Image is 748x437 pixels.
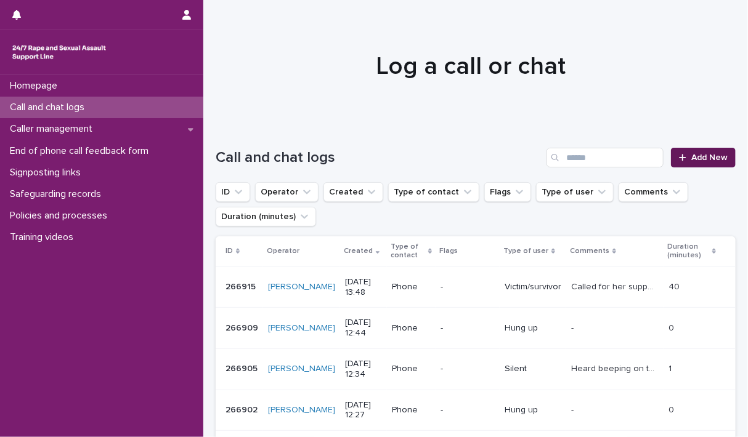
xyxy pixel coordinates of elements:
[216,207,316,227] button: Duration (minutes)
[5,188,111,200] p: Safeguarding records
[388,182,479,202] button: Type of contact
[10,40,108,65] img: rhQMoQhaT3yELyF149Cw
[216,348,736,390] tr: 266905266905 [PERSON_NAME] [DATE] 12:34Phone-SilentHeard beeping on the call for one minute asked...
[5,231,83,243] p: Training videos
[505,405,561,415] p: Hung up
[505,323,561,334] p: Hung up
[536,182,614,202] button: Type of user
[441,323,495,334] p: -
[392,323,431,334] p: Phone
[345,318,382,339] p: [DATE] 12:44
[345,277,382,298] p: [DATE] 13:48
[669,321,677,334] p: 0
[345,359,382,380] p: [DATE] 12:34
[503,244,548,258] p: Type of user
[268,282,335,292] a: [PERSON_NAME]
[505,282,561,292] p: Victim/survivor
[5,167,91,178] p: Signposting links
[267,244,299,258] p: Operator
[571,279,661,292] p: Called for her support gave her space to talk about the things that are on her mind. Talked about...
[226,321,261,334] p: 266909
[226,403,260,415] p: 266902
[268,364,335,374] a: [PERSON_NAME]
[216,267,736,308] tr: 266915266915 [PERSON_NAME] [DATE] 13:48Phone-Victim/survivorCalled for her support gave her space...
[216,182,250,202] button: ID
[571,403,576,415] p: -
[669,279,682,292] p: 40
[441,364,495,374] p: -
[391,240,425,263] p: Type of contact
[669,361,674,374] p: 1
[5,145,158,157] p: End of phone call feedback form
[226,361,260,374] p: 266905
[392,282,431,292] p: Phone
[667,240,709,263] p: Duration (minutes)
[441,282,495,292] p: -
[570,244,609,258] p: Comments
[619,182,688,202] button: Comments
[671,148,736,167] a: Add New
[441,405,495,415] p: -
[216,308,736,349] tr: 266909266909 [PERSON_NAME] [DATE] 12:44Phone-Hung up-- 00
[268,323,335,334] a: [PERSON_NAME]
[439,244,458,258] p: Flags
[5,210,117,222] p: Policies and processes
[344,244,373,258] p: Created
[226,279,258,292] p: 266915
[392,364,431,374] p: Phone
[323,182,383,202] button: Created
[5,102,94,113] p: Call and chat logs
[5,80,67,92] p: Homepage
[392,405,431,415] p: Phone
[571,361,661,374] p: Heard beeping on the call for one minute asked if they could hear me I then asked them to call ba...
[484,182,531,202] button: Flags
[216,390,736,431] tr: 266902266902 [PERSON_NAME] [DATE] 12:27Phone-Hung up-- 00
[5,123,102,135] p: Caller management
[216,149,542,167] h1: Call and chat logs
[226,244,233,258] p: ID
[547,148,664,167] input: Search
[691,153,728,162] span: Add New
[345,400,382,421] p: [DATE] 12:27
[216,52,726,81] h1: Log a call or chat
[571,321,576,334] p: -
[268,405,335,415] a: [PERSON_NAME]
[255,182,319,202] button: Operator
[505,364,561,374] p: Silent
[669,403,677,415] p: 0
